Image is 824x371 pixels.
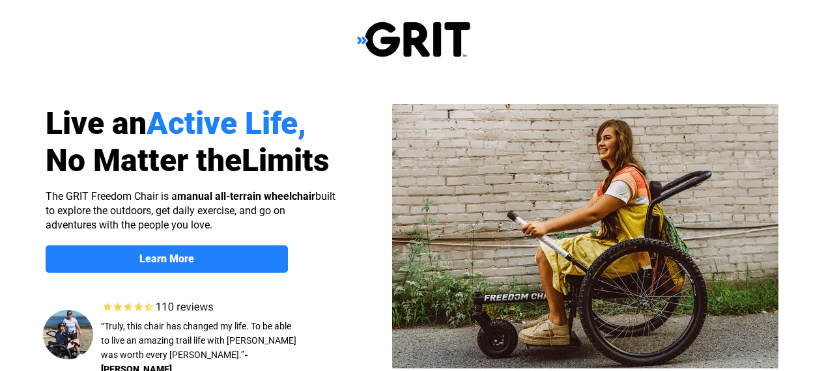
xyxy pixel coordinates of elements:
span: Limits [242,142,330,179]
a: Learn More [46,245,288,273]
span: No Matter the [46,142,242,179]
span: “Truly, this chair has changed my life. To be able to live an amazing trail life with [PERSON_NAM... [101,321,296,360]
span: The GRIT Freedom Chair is a built to explore the outdoors, get daily exercise, and go on adventur... [46,190,335,231]
strong: Learn More [139,253,194,265]
span: Active Life, [147,105,306,142]
strong: manual all-terrain wheelchair [177,190,315,202]
span: Live an [46,105,147,142]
